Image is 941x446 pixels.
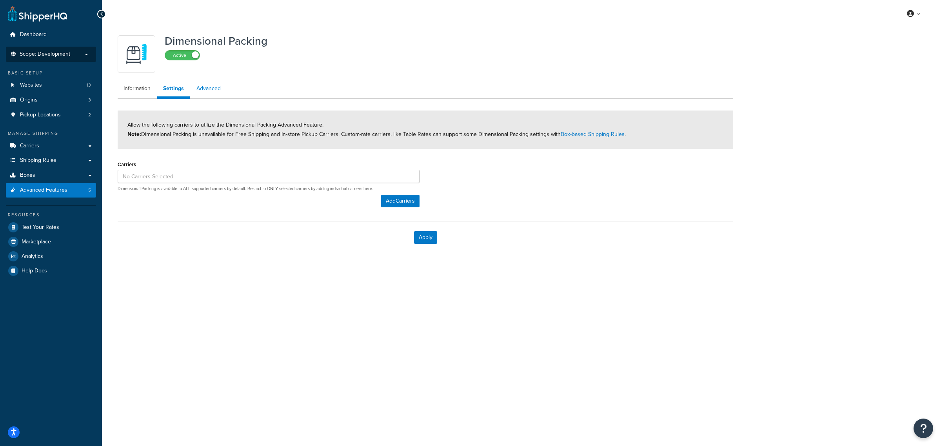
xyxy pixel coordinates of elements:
div: Basic Setup [6,70,96,76]
button: Apply [414,231,437,244]
div: Manage Shipping [6,130,96,137]
a: Websites13 [6,78,96,92]
button: AddCarriers [381,195,420,207]
a: Advanced [191,81,227,96]
span: Origins [20,97,38,103]
span: Websites [20,82,42,89]
span: Scope: Development [20,51,70,58]
span: Help Docs [22,268,47,274]
span: Test Your Rates [22,224,59,231]
span: 2 [88,112,91,118]
span: 13 [87,82,91,89]
li: Pickup Locations [6,108,96,122]
a: Analytics [6,249,96,263]
label: Active [165,51,200,60]
a: Carriers [6,139,96,153]
h1: Dimensional Packing [165,35,267,47]
a: Advanced Features5 [6,183,96,198]
a: Information [118,81,156,96]
span: Marketplace [22,239,51,245]
a: Shipping Rules [6,153,96,168]
a: Settings [157,81,190,99]
a: Test Your Rates [6,220,96,234]
p: Dimensional Packing is available to ALL supported carriers by default. Restrict to ONLY selected ... [118,186,420,192]
a: Help Docs [6,264,96,278]
span: Dashboard [20,31,47,38]
a: Box-based Shipping Rules [561,130,625,138]
a: Origins3 [6,93,96,107]
span: Shipping Rules [20,157,56,164]
a: Boxes [6,168,96,183]
input: No Carriers Selected [118,170,420,183]
label: Carriers [118,161,136,167]
span: Analytics [22,253,43,260]
img: DTVBYsAAAAAASUVORK5CYII= [123,40,150,68]
span: Boxes [20,172,35,179]
span: 3 [88,97,91,103]
li: Origins [6,93,96,107]
span: 5 [88,187,91,194]
div: Resources [6,212,96,218]
button: Open Resource Center [914,419,933,438]
li: Advanced Features [6,183,96,198]
span: Advanced Features [20,187,67,194]
a: Dashboard [6,27,96,42]
li: Websites [6,78,96,92]
span: Carriers [20,143,39,149]
span: Pickup Locations [20,112,61,118]
strong: Note: [127,130,141,138]
span: Allow the following carriers to utilize the Dimensional Packing Advanced Feature. Dimensional Pac... [127,121,626,138]
a: Pickup Locations2 [6,108,96,122]
a: Marketplace [6,235,96,249]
